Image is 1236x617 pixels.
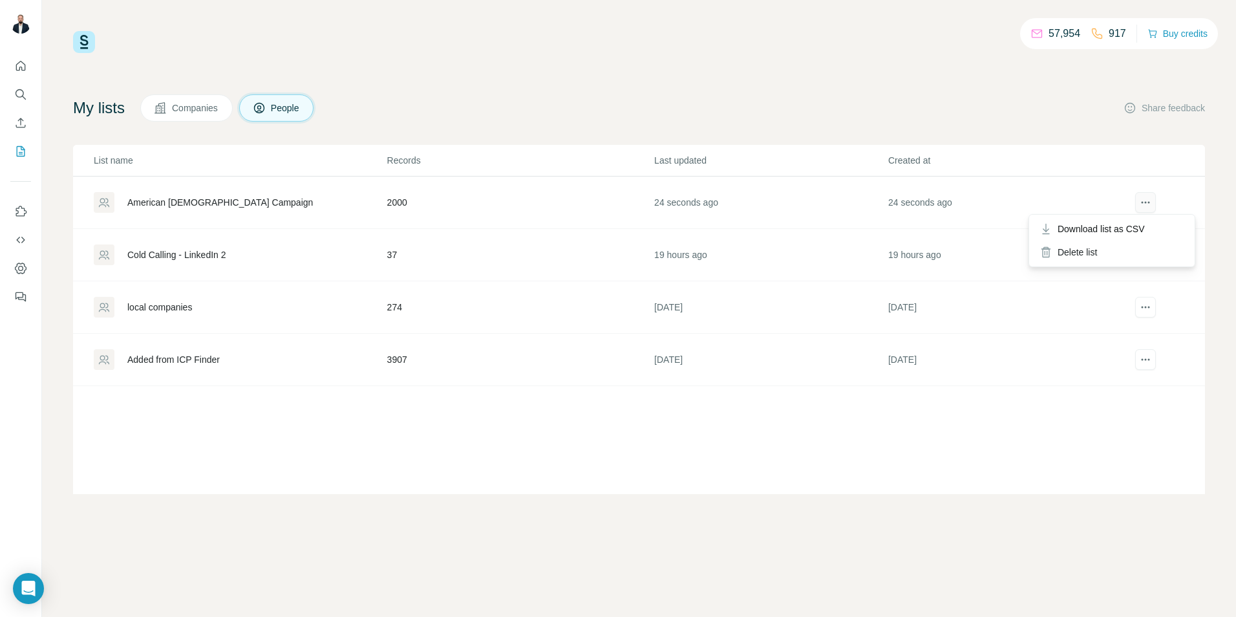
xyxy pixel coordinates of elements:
button: Enrich CSV [10,111,31,135]
td: 24 seconds ago [654,177,888,229]
td: 19 hours ago [654,229,888,281]
button: actions [1135,349,1156,370]
p: 57,954 [1049,26,1080,41]
button: actions [1135,192,1156,213]
td: 19 hours ago [888,229,1122,281]
p: Records [387,154,654,167]
div: local companies [127,301,192,314]
img: Surfe Logo [73,31,95,53]
button: Dashboard [10,257,31,280]
span: Download list as CSV [1058,222,1145,235]
button: Search [10,83,31,106]
button: Use Surfe API [10,228,31,252]
div: Added from ICP Finder [127,353,220,366]
td: 2000 [387,177,654,229]
td: [DATE] [888,334,1122,386]
span: People [271,102,301,114]
td: [DATE] [654,334,888,386]
img: Avatar [10,13,31,34]
div: American [DEMOGRAPHIC_DATA] Campaign [127,196,313,209]
td: 24 seconds ago [888,177,1122,229]
button: actions [1135,297,1156,318]
button: Share feedback [1124,102,1205,114]
td: 37 [387,229,654,281]
td: 274 [387,281,654,334]
button: My lists [10,140,31,163]
p: Last updated [654,154,887,167]
h4: My lists [73,98,125,118]
span: Companies [172,102,219,114]
p: Created at [888,154,1121,167]
p: 917 [1109,26,1126,41]
div: Cold Calling - LinkedIn 2 [127,248,226,261]
p: List name [94,154,386,167]
div: Delete list [1032,241,1192,264]
button: Quick start [10,54,31,78]
td: [DATE] [888,281,1122,334]
button: Feedback [10,285,31,308]
td: [DATE] [654,281,888,334]
td: 3907 [387,334,654,386]
button: Buy credits [1147,25,1208,43]
button: Use Surfe on LinkedIn [10,200,31,223]
div: Open Intercom Messenger [13,573,44,604]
